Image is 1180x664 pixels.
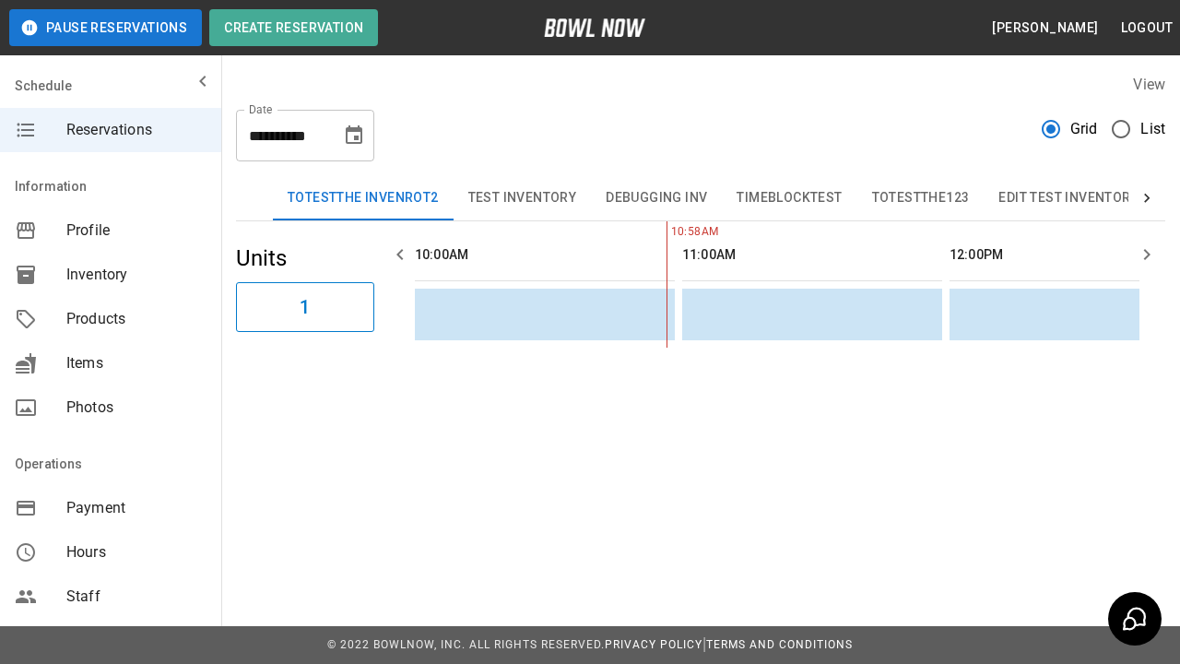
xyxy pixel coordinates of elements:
[682,229,942,281] th: 11:00AM
[236,243,374,273] h5: Units
[706,638,853,651] a: Terms and Conditions
[544,18,645,37] img: logo
[9,9,202,46] button: Pause Reservations
[66,219,206,242] span: Profile
[66,352,206,374] span: Items
[66,586,206,608] span: Staff
[273,176,454,220] button: TOTESTTHE INVENROT2
[273,176,1128,220] div: inventory tabs
[300,292,310,322] h6: 1
[591,176,722,220] button: Debugging Inv
[209,9,378,46] button: Create Reservation
[1114,11,1180,45] button: Logout
[66,541,206,563] span: Hours
[66,308,206,330] span: Products
[1070,118,1098,140] span: Grid
[667,223,671,242] span: 10:58AM
[1140,118,1165,140] span: List
[236,282,374,332] button: 1
[66,497,206,519] span: Payment
[984,176,1153,220] button: Edit Test Inventory
[1133,76,1165,93] label: View
[66,119,206,141] span: Reservations
[66,264,206,286] span: Inventory
[857,176,985,220] button: TOTESTTHE123
[327,638,605,651] span: © 2022 BowlNow, Inc. All Rights Reserved.
[722,176,856,220] button: TimeBlockTest
[66,397,206,419] span: Photos
[985,11,1105,45] button: [PERSON_NAME]
[336,117,372,154] button: Choose date, selected date is Aug 26, 2025
[415,229,675,281] th: 10:00AM
[454,176,592,220] button: Test Inventory
[605,638,702,651] a: Privacy Policy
